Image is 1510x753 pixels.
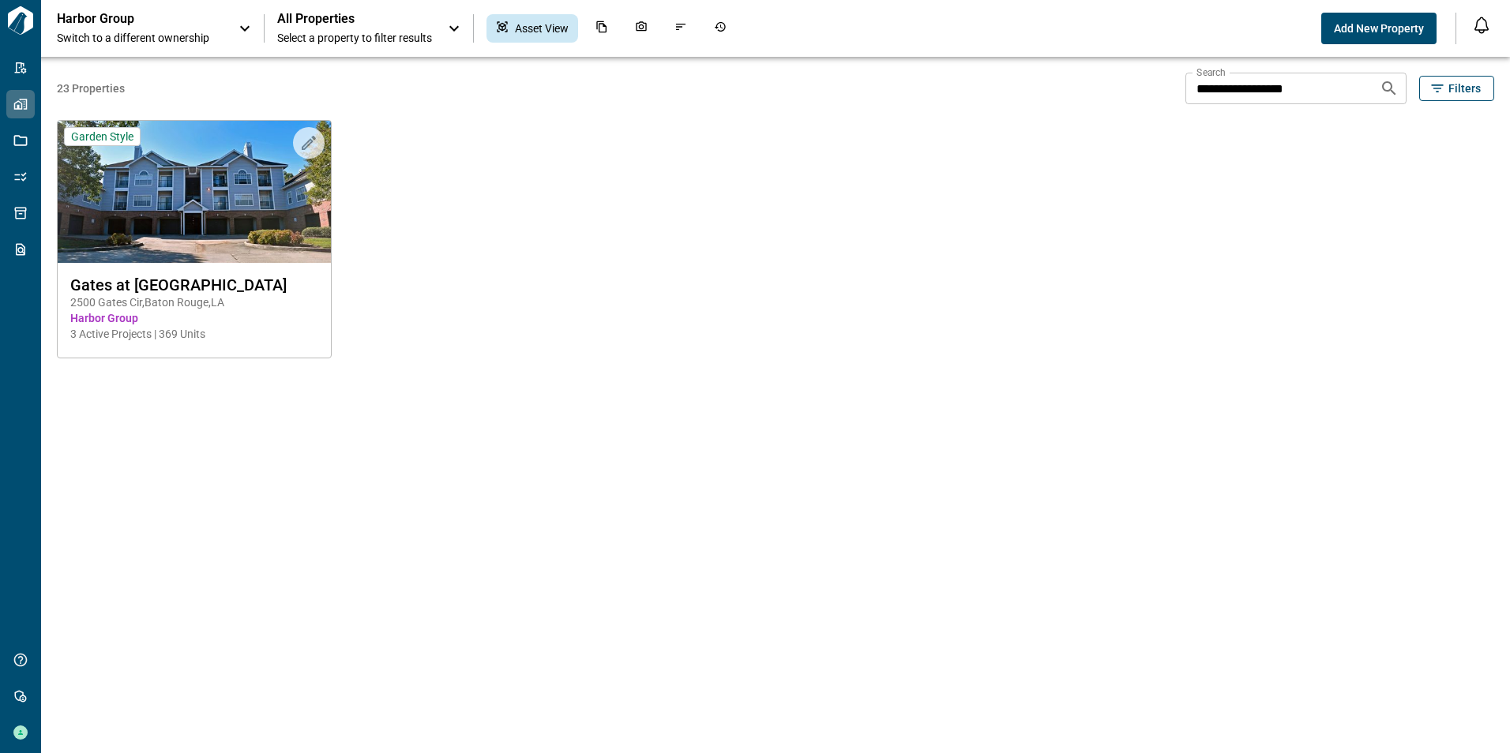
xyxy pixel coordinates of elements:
[70,326,318,342] span: 3 Active Projects | 369 Units
[1321,13,1437,44] button: Add New Property
[71,129,133,144] span: Garden Style
[1334,21,1424,36] span: Add New Property
[665,14,697,43] div: Issues & Info
[70,275,318,294] span: Gates at [GEOGRAPHIC_DATA]
[58,121,331,263] img: property-asset
[1419,76,1494,101] button: Filters
[486,14,578,43] div: Asset View
[1469,13,1494,38] button: Open notification feed
[625,14,657,43] div: Photos
[1373,73,1405,104] button: Search properties
[586,14,618,43] div: Documents
[1196,66,1226,79] label: Search
[70,294,318,310] span: 2500 Gates Cir , Baton Rouge , LA
[57,30,223,46] span: Switch to a different ownership
[277,11,432,27] span: All Properties
[57,11,199,27] p: Harbor Group
[1448,81,1481,96] span: Filters
[515,21,569,36] span: Asset View
[704,14,736,43] div: Job History
[70,310,318,326] span: Harbor Group
[277,30,432,46] span: Select a property to filter results
[57,81,1179,96] span: 23 Properties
